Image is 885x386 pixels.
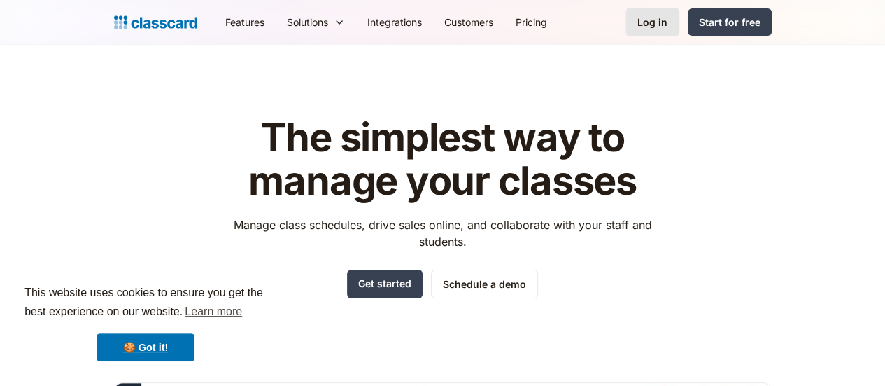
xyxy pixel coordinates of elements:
[433,6,504,38] a: Customers
[183,301,244,322] a: learn more about cookies
[11,271,280,375] div: cookieconsent
[625,8,679,36] a: Log in
[356,6,433,38] a: Integrations
[24,284,267,322] span: This website uses cookies to ensure you get the best experience on our website.
[220,116,665,202] h1: The simplest way to manage your classes
[97,333,194,361] a: dismiss cookie message
[504,6,558,38] a: Pricing
[214,6,276,38] a: Features
[114,13,197,32] a: home
[287,15,328,29] div: Solutions
[699,15,760,29] div: Start for free
[220,216,665,250] p: Manage class schedules, drive sales online, and collaborate with your staff and students.
[347,270,423,298] a: Get started
[431,270,538,298] a: Schedule a demo
[637,15,667,29] div: Log in
[688,8,772,36] a: Start for free
[276,6,356,38] div: Solutions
